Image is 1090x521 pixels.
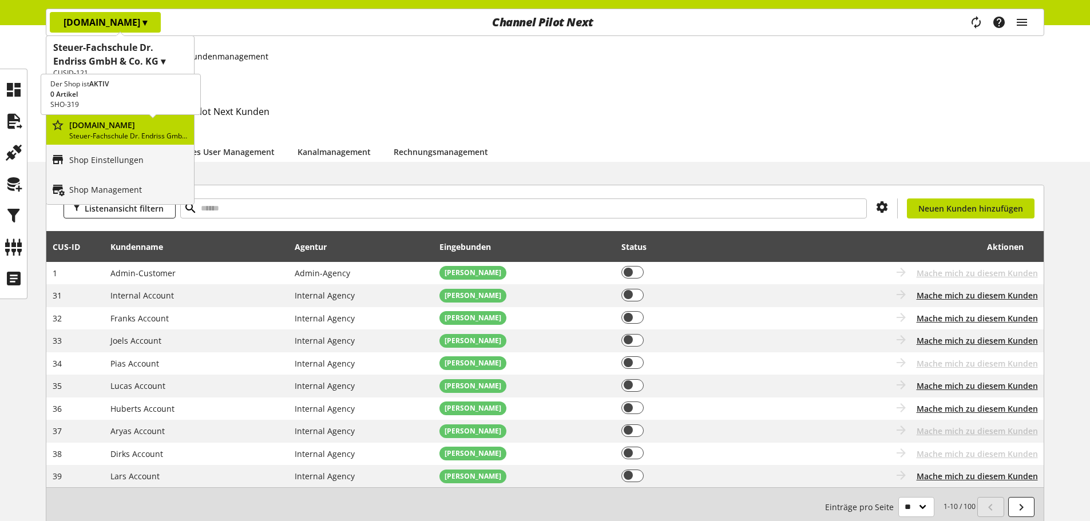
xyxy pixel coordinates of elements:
span: Lars Account [110,471,160,482]
span: 35 [53,380,62,391]
div: Agentur [295,241,338,253]
span: [PERSON_NAME] [445,313,501,323]
p: Shop Einstellungen [69,154,144,166]
div: CUS-⁠ID [53,241,92,253]
div: Status [621,241,658,253]
span: Internal Agency [295,403,355,414]
span: Einträge pro Seite [825,501,898,513]
span: Internal Agency [295,358,355,369]
span: Mache mich zu diesem Kunden [917,357,1038,369]
span: Mache mich zu diesem Kunden [917,267,1038,279]
span: 33 [53,335,62,346]
a: Internes User Management [168,146,275,158]
button: Mache mich zu diesem Kunden [917,335,1038,347]
a: Rechnungsmanagement [394,146,488,158]
nav: main navigation [46,9,1044,36]
span: Huberts Account [110,403,175,414]
div: Kundenname [110,241,175,253]
span: 36 [53,403,62,414]
span: Internal Agency [295,290,355,301]
span: [PERSON_NAME] [445,471,501,482]
p: Steuer-Fachschule Dr. Endriss GmbH & Co. KG [69,131,189,141]
button: Listenansicht filtern [64,198,176,218]
span: Internal Agency [295,471,355,482]
span: [PERSON_NAME] [445,268,501,278]
span: Internal Agency [295,425,355,436]
span: [PERSON_NAME] [445,358,501,368]
a: Shop Management [46,174,194,204]
h2: CUSID-121 [53,68,187,78]
span: [PERSON_NAME] [445,291,501,301]
span: Dirks Account [110,448,163,459]
span: 39 [53,471,62,482]
span: Lucas Account [110,380,165,391]
span: Internal Account [110,290,174,301]
span: Franks Account [110,313,169,324]
span: Internal Agency [295,313,355,324]
span: Admin-Agency [295,268,350,279]
small: 1-10 / 100 [825,497,976,517]
span: [PERSON_NAME] [445,403,501,413]
span: Internal Agency [295,448,355,459]
h2: Das ist die Liste aller Channel Pilot Next Kunden [64,105,1044,118]
span: Mache mich zu diesem Kunden [917,425,1038,437]
span: [PERSON_NAME] [445,336,501,346]
div: Eingebunden [439,241,502,253]
span: Internal Agency [295,380,355,391]
button: Mache mich zu diesem Kunden [917,470,1038,482]
span: 34 [53,358,62,369]
h1: Steuer-Fachschule Dr. Endriss GmbH & Co. KG ▾ [53,41,187,68]
span: Internal Agency [295,335,355,346]
p: Endriss.de [69,119,189,131]
p: [DOMAIN_NAME] [64,15,147,29]
span: Aryas Account [110,425,165,436]
span: Admin-Customer [110,268,176,279]
button: Mache mich zu diesem Kunden [917,289,1038,301]
span: Joels Account [110,335,161,346]
span: 32 [53,313,62,324]
span: ▾ [142,16,147,29]
span: Listenansicht filtern [85,202,164,214]
a: Neuen Kunden hinzufügen [907,198,1034,218]
span: Pias Account [110,358,159,369]
span: [PERSON_NAME] [445,381,501,391]
p: Shop Management [69,184,142,196]
span: Mache mich zu diesem Kunden [917,448,1038,460]
button: Mache mich zu diesem Kunden [917,312,1038,324]
span: 37 [53,425,62,436]
button: Mache mich zu diesem Kunden [917,403,1038,415]
span: [PERSON_NAME] [445,448,501,459]
span: Neuen Kunden hinzufügen [918,202,1023,214]
div: Aktionen [754,235,1024,258]
span: [PERSON_NAME] [445,426,501,436]
a: Shop Einstellungen [46,145,194,174]
span: 38 [53,448,62,459]
button: Mache mich zu diesem Kunden [917,380,1038,392]
a: Kanalmanagement [298,146,371,158]
span: 1 [53,268,57,279]
span: 31 [53,290,62,301]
